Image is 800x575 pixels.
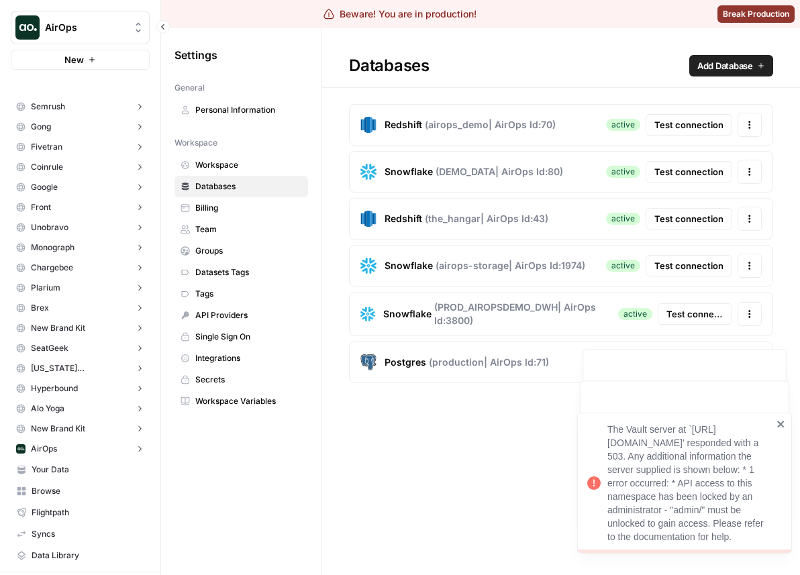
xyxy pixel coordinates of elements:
span: API Providers [195,309,302,321]
span: Unobravo [31,221,68,233]
a: Single Sign On [174,326,308,348]
span: New [64,53,84,66]
span: Secrets [195,374,302,386]
span: Snowflake [383,307,432,321]
span: Postgres [385,356,426,369]
span: Add Database [697,59,753,72]
img: yjux4x3lwinlft1ym4yif8lrli78 [16,444,26,454]
span: [US_STATE][GEOGRAPHIC_DATA] [31,362,130,374]
a: Tags [174,283,308,305]
button: SeatGeek [11,338,150,358]
span: Personal Information [195,104,302,116]
img: AirOps Logo [15,15,40,40]
button: Front [11,197,150,217]
a: API Providers [174,305,308,326]
button: Coinrule [11,157,150,177]
button: Workspace: AirOps [11,11,150,44]
button: Chargebee [11,258,150,278]
span: Snowflake [385,165,433,178]
button: Hyperbound [11,378,150,399]
span: SeatGeek [31,342,68,354]
a: Secrets [174,369,308,390]
span: Browse [32,485,144,497]
span: AirOps [45,21,126,34]
a: Groups [174,240,308,262]
div: Beware! You are in production! [323,7,477,21]
button: Monograph [11,238,150,258]
button: Test connection [646,161,732,182]
button: New [11,50,150,70]
button: Alo Yoga [11,399,150,419]
span: Your Data [32,464,144,476]
span: New Brand Kit [31,423,85,435]
a: Browse [11,480,150,502]
span: Snowflake [385,259,433,272]
a: Flightpath [11,502,150,523]
span: Workspace [195,159,302,171]
span: Billing [195,202,302,214]
a: Integrations [174,348,308,369]
button: Test connection [646,208,732,229]
button: Fivetran [11,137,150,157]
span: AirOps [31,443,57,455]
span: Monograph [31,242,74,254]
a: Workspace Variables [174,390,308,412]
span: Test connection [654,259,723,272]
a: Your Data [11,459,150,480]
span: Integrations [195,352,302,364]
span: Hyperbound [31,382,78,395]
span: Brex [31,302,49,314]
span: Alo Yoga [31,403,64,415]
a: Add Database [689,55,773,76]
div: active [618,308,652,320]
span: Tags [195,288,302,300]
a: Datasets Tags [174,262,308,283]
span: Front [31,201,51,213]
span: Plarium [31,282,60,294]
button: Plarium [11,278,150,298]
button: [US_STATE][GEOGRAPHIC_DATA] [11,358,150,378]
span: ( production | AirOps Id: 71 ) [429,356,549,369]
a: Billing [174,197,308,219]
span: ( airops_demo | AirOps Id: 70 ) [425,118,556,132]
button: Test connection [646,114,732,136]
div: Databases [322,55,800,76]
span: New Brand Kit [31,322,85,334]
span: Syncs [32,528,144,540]
span: Groups [195,245,302,257]
div: active [606,166,640,178]
a: Workspace [174,154,308,176]
span: Coinrule [31,161,63,173]
span: Redshift [385,118,422,132]
span: Test connection [666,307,723,321]
button: Gong [11,117,150,137]
div: active [606,119,640,131]
span: Workspace Variables [195,395,302,407]
span: Break Production [723,8,789,20]
div: The Vault server at `[URL][DOMAIN_NAME]' responded with a 503. Any additional information the ser... [607,423,772,543]
span: Settings [174,47,217,63]
span: Datasets Tags [195,266,302,278]
span: Redshift [385,212,422,225]
span: Fivetran [31,141,62,153]
span: Test connection [654,118,723,132]
button: Google [11,177,150,197]
button: Semrush [11,97,150,117]
span: General [174,82,205,94]
span: Workspace [174,137,217,149]
a: Databases [174,176,308,197]
span: ( the_hangar | AirOps Id: 43 ) [425,212,548,225]
button: Break Production [717,5,795,23]
div: active [606,260,640,272]
span: Semrush [31,101,65,113]
span: Databases [195,180,302,193]
button: Test connection [646,255,732,276]
span: Team [195,223,302,236]
span: Flightpath [32,507,144,519]
span: Chargebee [31,262,73,274]
span: Gong [31,121,51,133]
button: New Brand Kit [11,419,150,439]
div: active [606,213,640,225]
button: close [777,419,786,429]
span: ( PROD_AIROPSDEMO_DWH | AirOps Id: 3800 ) [434,301,618,327]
